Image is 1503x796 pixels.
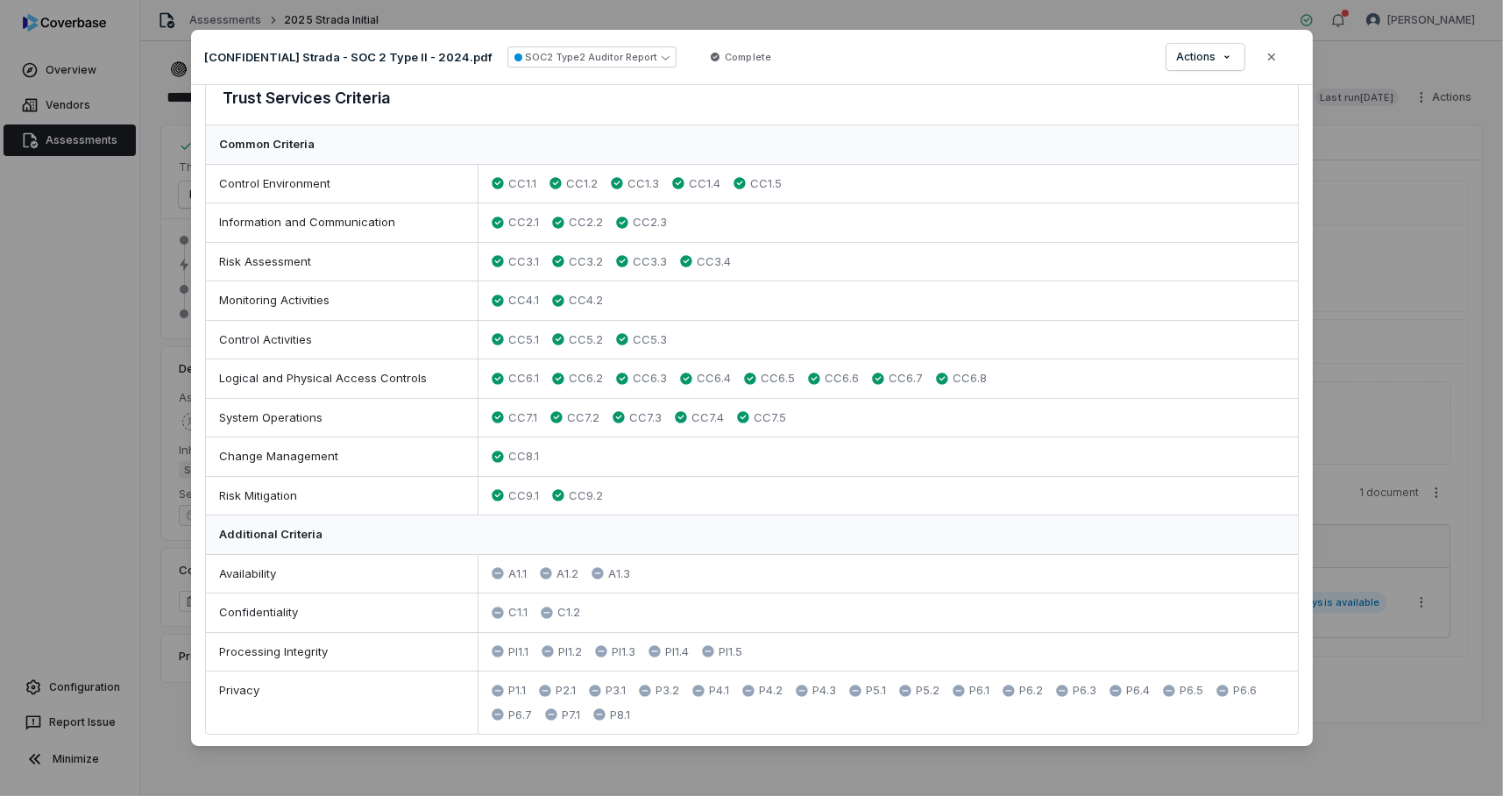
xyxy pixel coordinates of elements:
[812,682,836,700] span: P4.3
[633,253,667,271] span: CC3.3
[508,175,536,193] span: CC1.1
[508,604,528,622] span: C1.1
[206,437,479,476] div: Change Management
[866,682,886,700] span: P5.1
[205,49,493,65] p: [CONFIDENTIAL] Strada - SOC 2 Type II - 2024.pdf
[206,321,479,359] div: Control Activities
[633,214,667,231] span: CC2.3
[612,643,635,661] span: PI1.3
[508,682,526,700] span: P1.1
[1166,44,1244,70] button: Actions
[1180,682,1203,700] span: P6.5
[206,633,479,672] div: Processing Integrity
[916,682,939,700] span: P5.2
[508,253,539,271] span: CC3.1
[558,643,582,661] span: PI1.2
[508,292,539,309] span: CC4.1
[206,477,479,515] div: Risk Mitigation
[508,707,532,724] span: P6.7
[889,370,923,387] span: CC6.7
[969,682,989,700] span: P6.1
[206,399,479,437] div: System Operations
[206,165,479,203] div: Control Environment
[825,370,859,387] span: CC6.6
[206,281,479,320] div: Monitoring Activities
[556,682,576,700] span: P2.1
[719,643,742,661] span: PI1.5
[569,487,603,505] span: CC9.2
[1019,682,1043,700] span: P6.2
[569,370,603,387] span: CC6.2
[606,682,626,700] span: P3.1
[761,370,795,387] span: CC6.5
[1177,50,1216,64] span: Actions
[953,370,987,387] span: CC6.8
[569,214,603,231] span: CC2.2
[610,707,630,724] span: P8.1
[569,253,603,271] span: CC3.2
[508,643,528,661] span: PI1.1
[508,487,539,505] span: CC9.1
[1073,682,1096,700] span: P6.3
[223,86,391,110] h3: Trust Services Criteria
[697,253,731,271] span: CC3.4
[750,175,782,193] span: CC1.5
[709,682,729,700] span: P4.1
[633,331,667,349] span: CC5.3
[508,214,539,231] span: CC2.1
[1233,682,1257,700] span: P6.6
[665,643,689,661] span: PI1.4
[656,682,679,700] span: P3.2
[206,672,479,734] div: Privacy
[759,682,783,700] span: P4.2
[608,565,630,583] span: A1.3
[206,203,479,242] div: Information and Communication
[206,359,479,398] div: Logical and Physical Access Controls
[566,175,598,193] span: CC1.2
[206,125,1298,165] div: Common Criteria
[689,175,720,193] span: CC1.4
[507,46,677,68] button: SOC2 Type2 Auditor Report
[206,593,479,632] div: Confidentiality
[508,565,527,583] span: A1.1
[569,331,603,349] span: CC5.2
[206,515,1298,555] div: Additional Criteria
[633,370,667,387] span: CC6.3
[569,292,603,309] span: CC4.2
[567,409,599,427] span: CC7.2
[508,409,537,427] span: CC7.1
[562,707,580,724] span: P7.1
[508,370,539,387] span: CC6.1
[508,331,539,349] span: CC5.1
[691,409,724,427] span: CC7.4
[627,175,659,193] span: CC1.3
[557,565,578,583] span: A1.2
[206,243,479,281] div: Risk Assessment
[754,409,786,427] span: CC7.5
[508,448,539,466] span: CC8.1
[1126,682,1150,700] span: P6.4
[206,555,479,593] div: Availability
[557,604,580,622] span: C1.2
[629,409,662,427] span: CC7.3
[726,50,771,64] span: Complete
[697,370,731,387] span: CC6.4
